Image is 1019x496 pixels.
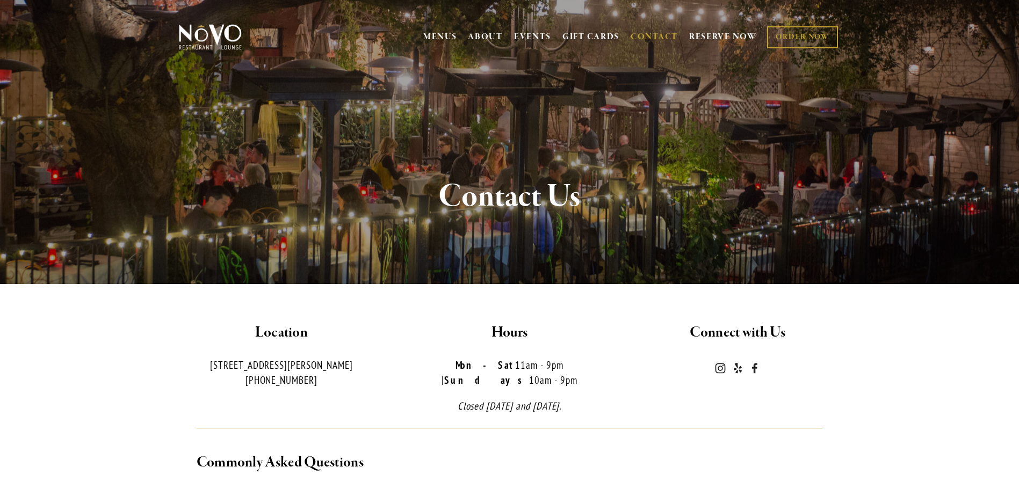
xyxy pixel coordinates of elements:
em: Closed [DATE] and [DATE]. [458,399,562,412]
a: Novo Restaurant and Lounge [749,363,760,374]
p: [STREET_ADDRESS][PERSON_NAME] [PHONE_NUMBER] [177,358,387,388]
a: ABOUT [468,32,503,42]
strong: Sundays [444,374,529,386]
a: CONTACT [631,27,678,47]
h2: Commonly Asked Questions [197,451,823,474]
strong: Contact Us [438,176,581,217]
h2: Connect with Us [633,322,843,344]
a: Yelp [732,363,743,374]
a: RESERVE NOW [689,27,757,47]
p: 11am - 9pm | 10am - 9pm [404,358,615,388]
a: GIFT CARDS [562,27,619,47]
h2: Hours [404,322,615,344]
img: Novo Restaurant &amp; Lounge [177,24,244,50]
strong: Mon-Sat [456,359,515,371]
h2: Location [177,322,387,344]
a: ORDER NOW [767,26,837,48]
a: EVENTS [514,32,551,42]
a: MENUS [423,32,457,42]
a: Instagram [715,363,726,374]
